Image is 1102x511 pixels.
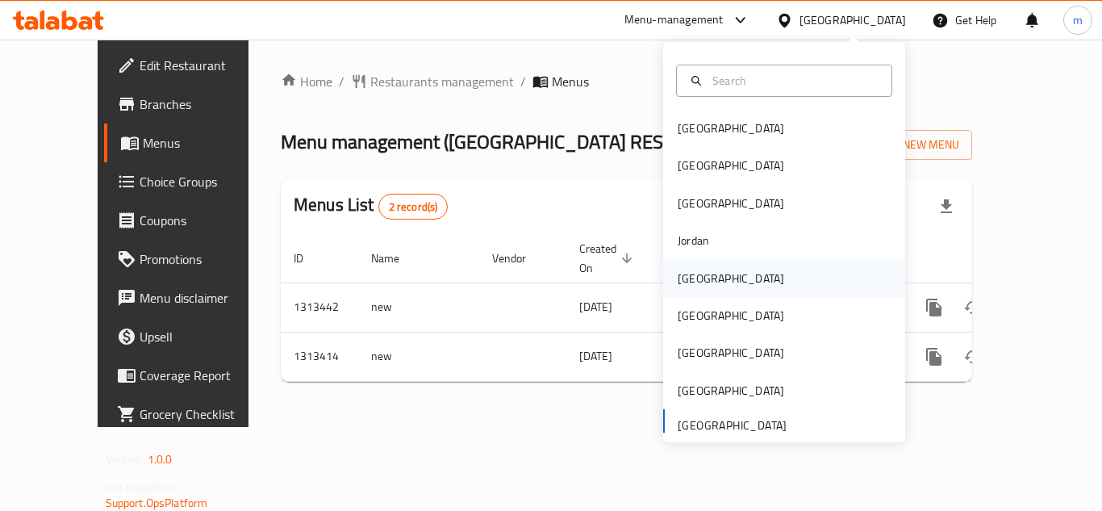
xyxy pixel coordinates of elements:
nav: breadcrumb [281,72,972,91]
span: Edit Restaurant [140,56,269,75]
div: [GEOGRAPHIC_DATA] [678,382,784,400]
span: [DATE] [579,296,612,317]
button: Add New Menu [847,130,972,160]
a: Menus [104,124,282,162]
div: Export file [927,187,966,226]
span: Version: [106,449,145,470]
span: Choice Groups [140,172,269,191]
a: Edit Restaurant [104,46,282,85]
span: Get support on: [106,476,180,497]
span: ID [294,249,324,268]
td: new [358,283,479,332]
span: Coverage Report [140,366,269,385]
div: Jordan [678,232,709,249]
span: Name [371,249,420,268]
span: Promotions [140,249,269,269]
div: [GEOGRAPHIC_DATA] [678,157,784,174]
span: Add New Menu [860,135,959,155]
a: Coupons [104,201,282,240]
a: Home [281,72,332,91]
span: 1.0.0 [148,449,173,470]
a: Menu disclaimer [104,279,282,317]
span: [DATE] [579,346,612,366]
td: 1313414 [281,332,358,381]
div: [GEOGRAPHIC_DATA] [678,344,784,362]
li: / [339,72,344,91]
span: m [1073,11,1083,29]
span: Restaurants management [370,72,514,91]
span: Grocery Checklist [140,404,269,424]
button: Change Status [954,288,992,327]
span: Menus [143,133,269,153]
button: Change Status [954,337,992,376]
td: 1313442 [281,283,358,332]
a: Choice Groups [104,162,282,201]
span: Created On [579,239,637,278]
a: Branches [104,85,282,124]
span: Menu management ( [GEOGRAPHIC_DATA] RESTAURANT ) [281,124,748,160]
div: [GEOGRAPHIC_DATA] [799,11,906,29]
a: Promotions [104,240,282,279]
a: Coverage Report [104,356,282,395]
h2: Menus List [294,193,448,220]
li: / [520,72,526,91]
td: new [358,332,479,381]
span: Menu disclaimer [140,288,269,308]
a: Restaurants management [351,72,514,91]
div: [GEOGRAPHIC_DATA] [678,119,784,137]
input: Search [706,72,882,90]
span: Branches [140,94,269,114]
a: Grocery Checklist [104,395,282,434]
button: more [915,337,954,376]
button: more [915,288,954,327]
span: Menus [552,72,589,91]
span: Vendor [492,249,547,268]
div: [GEOGRAPHIC_DATA] [678,195,784,212]
span: Coupons [140,211,269,230]
a: Upsell [104,317,282,356]
span: 2 record(s) [379,199,448,215]
span: Upsell [140,327,269,346]
div: Total records count [378,194,449,220]
div: [GEOGRAPHIC_DATA] [678,307,784,325]
div: [GEOGRAPHIC_DATA] [678,270,784,287]
div: Menu-management [624,10,724,30]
